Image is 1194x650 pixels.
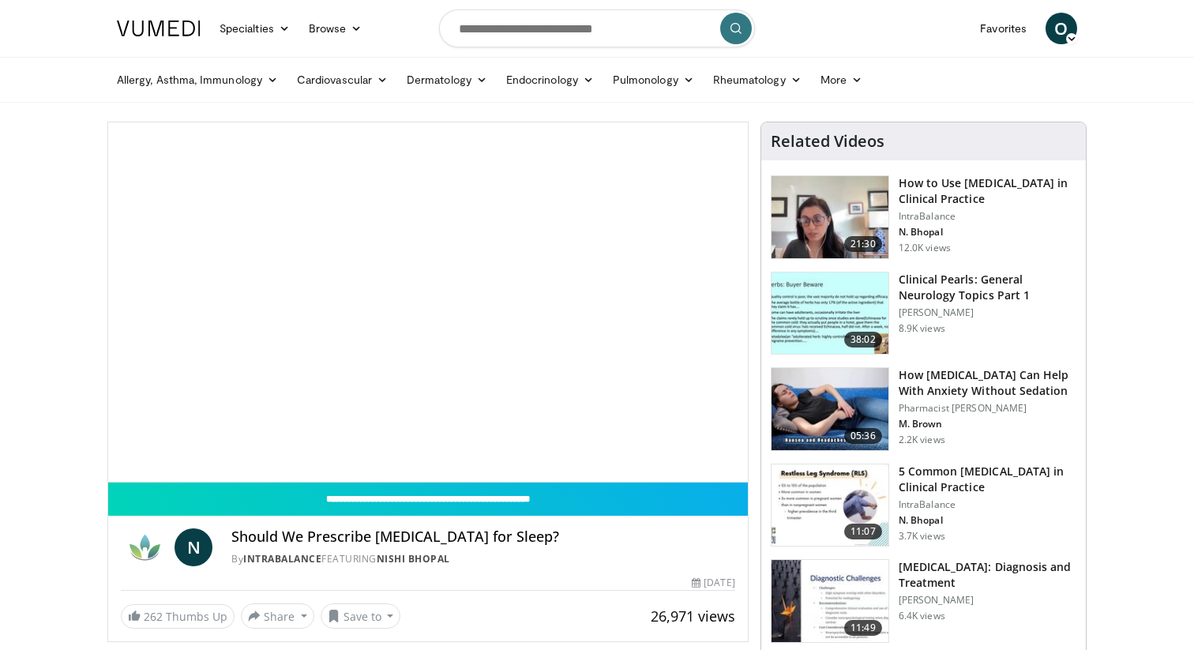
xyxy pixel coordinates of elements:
p: M. Brown [899,418,1076,430]
p: 6.4K views [899,610,945,622]
a: Allergy, Asthma, Immunology [107,64,287,96]
a: Dermatology [397,64,497,96]
a: Rheumatology [704,64,811,96]
img: VuMedi Logo [117,21,201,36]
a: Browse [299,13,372,44]
img: 6e0bc43b-d42b-409a-85fd-0f454729f2ca.150x105_q85_crop-smart_upscale.jpg [772,560,888,642]
a: N [175,528,212,566]
video-js: Video Player [108,122,748,483]
p: 2.2K views [899,434,945,446]
h4: Should We Prescribe [MEDICAL_DATA] for Sleep? [231,528,735,546]
button: Share [241,603,314,629]
a: 262 Thumbs Up [121,604,235,629]
img: 7bfe4765-2bdb-4a7e-8d24-83e30517bd33.150x105_q85_crop-smart_upscale.jpg [772,368,888,450]
a: 11:49 [MEDICAL_DATA]: Diagnosis and Treatment [PERSON_NAME] 6.4K views [771,559,1076,643]
a: More [811,64,872,96]
span: 262 [144,609,163,624]
a: O [1046,13,1077,44]
a: 05:36 How [MEDICAL_DATA] Can Help With Anxiety Without Sedation Pharmacist [PERSON_NAME] M. Brown... [771,367,1076,451]
p: 8.9K views [899,322,945,335]
a: Pulmonology [603,64,704,96]
img: 662646f3-24dc-48fd-91cb-7f13467e765c.150x105_q85_crop-smart_upscale.jpg [772,176,888,258]
h3: How to Use [MEDICAL_DATA] in Clinical Practice [899,175,1076,207]
p: IntraBalance [899,210,1076,223]
h3: How [MEDICAL_DATA] Can Help With Anxiety Without Sedation [899,367,1076,399]
span: 11:07 [844,524,882,539]
span: 26,971 views [651,607,735,626]
h4: Related Videos [771,132,884,151]
h3: 5 Common [MEDICAL_DATA] in Clinical Practice [899,464,1076,495]
p: [PERSON_NAME] [899,594,1076,607]
span: 05:36 [844,428,882,444]
a: 11:07 5 Common [MEDICAL_DATA] in Clinical Practice IntraBalance N. Bhopal 3.7K views [771,464,1076,547]
a: Cardiovascular [287,64,397,96]
img: e41a58fc-c8b3-4e06-accc-3dd0b2ae14cc.150x105_q85_crop-smart_upscale.jpg [772,464,888,547]
a: Favorites [971,13,1036,44]
p: 3.7K views [899,530,945,543]
button: Save to [321,603,401,629]
span: 21:30 [844,236,882,252]
p: N. Bhopal [899,514,1076,527]
p: IntraBalance [899,498,1076,511]
p: Pharmacist [PERSON_NAME] [899,402,1076,415]
a: 38:02 Clinical Pearls: General Neurology Topics Part 1 [PERSON_NAME] 8.9K views [771,272,1076,355]
img: 91ec4e47-6cc3-4d45-a77d-be3eb23d61cb.150x105_q85_crop-smart_upscale.jpg [772,272,888,355]
span: 11:49 [844,620,882,636]
span: 38:02 [844,332,882,348]
h3: [MEDICAL_DATA]: Diagnosis and Treatment [899,559,1076,591]
a: IntraBalance [243,552,321,565]
div: By FEATURING [231,552,735,566]
p: N. Bhopal [899,226,1076,239]
a: 21:30 How to Use [MEDICAL_DATA] in Clinical Practice IntraBalance N. Bhopal 12.0K views [771,175,1076,259]
div: [DATE] [692,576,734,590]
input: Search topics, interventions [439,9,755,47]
img: IntraBalance [121,528,168,566]
p: [PERSON_NAME] [899,306,1076,319]
a: Specialties [210,13,299,44]
a: Nishi Bhopal [377,552,450,565]
p: 12.0K views [899,242,951,254]
h3: Clinical Pearls: General Neurology Topics Part 1 [899,272,1076,303]
a: Endocrinology [497,64,603,96]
